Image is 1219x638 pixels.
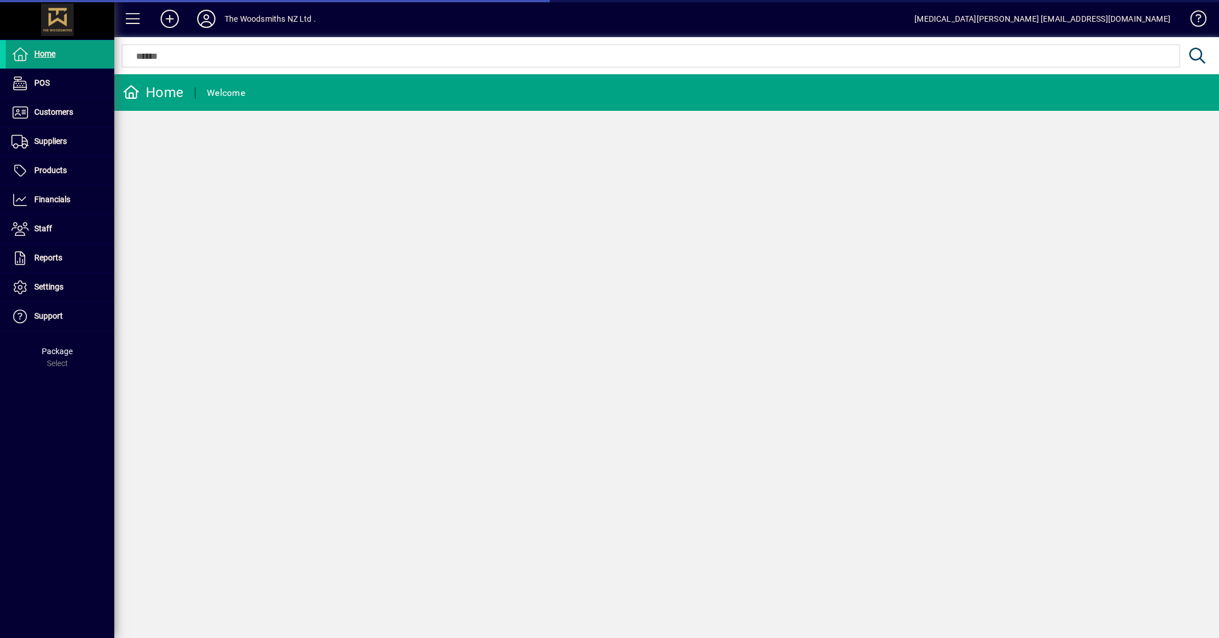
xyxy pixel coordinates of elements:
[34,137,67,146] span: Suppliers
[188,9,225,29] button: Profile
[151,9,188,29] button: Add
[1182,2,1205,39] a: Knowledge Base
[34,49,55,58] span: Home
[225,10,316,28] div: The Woodsmiths NZ Ltd .
[34,166,67,175] span: Products
[34,282,63,291] span: Settings
[6,186,114,214] a: Financials
[6,302,114,331] a: Support
[34,224,52,233] span: Staff
[6,98,114,127] a: Customers
[42,347,73,356] span: Package
[914,10,1170,28] div: [MEDICAL_DATA][PERSON_NAME] [EMAIL_ADDRESS][DOMAIN_NAME]
[6,215,114,243] a: Staff
[34,107,73,117] span: Customers
[207,84,245,102] div: Welcome
[6,273,114,302] a: Settings
[123,83,183,102] div: Home
[34,253,62,262] span: Reports
[34,78,50,87] span: POS
[6,127,114,156] a: Suppliers
[6,69,114,98] a: POS
[6,157,114,185] a: Products
[6,244,114,272] a: Reports
[34,195,70,204] span: Financials
[34,311,63,320] span: Support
